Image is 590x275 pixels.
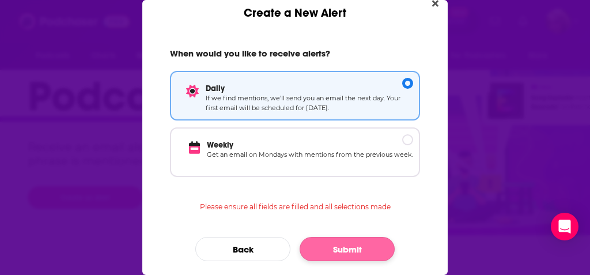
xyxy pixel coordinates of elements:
p: Daily [206,84,413,93]
p: Please ensure all fields are filled and all selections made [200,191,391,211]
p: If we find mentions, we’ll send you an email the next day. Your first email will be scheduled for... [206,93,413,114]
button: Back [195,237,290,261]
div: Open Intercom Messenger [551,213,578,240]
button: Submit [300,237,395,261]
p: Weekly [207,140,413,150]
h2: When would you like to receive alerts? [170,48,420,64]
p: Get an email on Mondays with mentions from the previous week. [207,150,413,170]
